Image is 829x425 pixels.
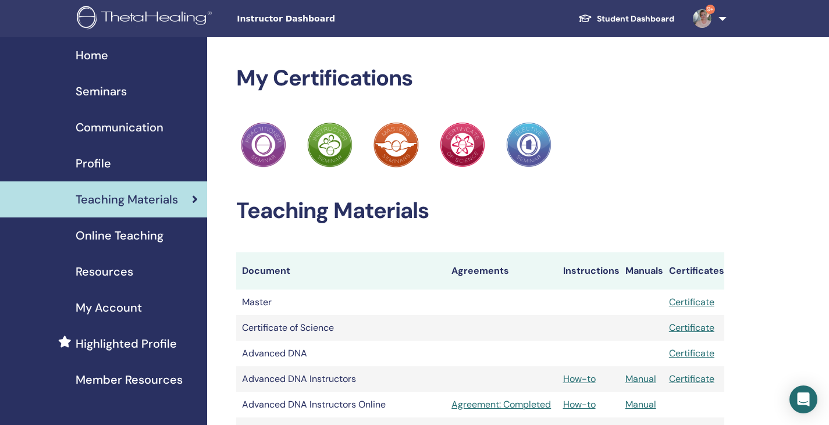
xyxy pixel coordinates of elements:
img: Practitioner [373,122,419,167]
img: Practitioner [506,122,552,167]
a: Certificate [669,296,714,308]
a: How-to [563,398,596,410]
th: Manuals [620,252,663,290]
a: Certificate [669,373,714,385]
img: Practitioner [440,122,485,167]
td: Advanced DNA Instructors Online [236,392,446,417]
span: Online Teaching [76,227,163,244]
td: Certificate of Science [236,315,446,341]
th: Instructions [557,252,620,290]
th: Document [236,252,446,290]
span: Member Resources [76,371,183,388]
span: Teaching Materials [76,191,178,208]
span: Communication [76,119,163,136]
td: Advanced DNA Instructors [236,366,446,392]
h2: Teaching Materials [236,198,724,224]
a: Manual [625,398,656,410]
a: Certificate [669,322,714,334]
img: Practitioner [241,122,286,167]
img: logo.png [77,6,216,32]
a: Student Dashboard [569,8,684,30]
td: Master [236,290,446,315]
a: Certificate [669,347,714,359]
span: Profile [76,155,111,172]
div: Open Intercom Messenger [789,385,817,413]
h2: My Certifications [236,65,724,92]
img: graduation-cap-white.svg [578,13,592,23]
span: Highlighted Profile [76,335,177,352]
span: My Account [76,299,142,316]
th: Certificates [663,252,724,290]
a: How-to [563,373,596,385]
img: default.jpg [693,9,711,28]
span: Instructor Dashboard [237,13,411,25]
td: Advanced DNA [236,341,446,366]
span: Home [76,47,108,64]
a: Manual [625,373,656,385]
a: Agreement: Completed [451,398,551,412]
img: Practitioner [307,122,353,167]
span: 9+ [706,5,715,14]
span: Resources [76,263,133,280]
th: Agreements [446,252,557,290]
span: Seminars [76,83,127,100]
